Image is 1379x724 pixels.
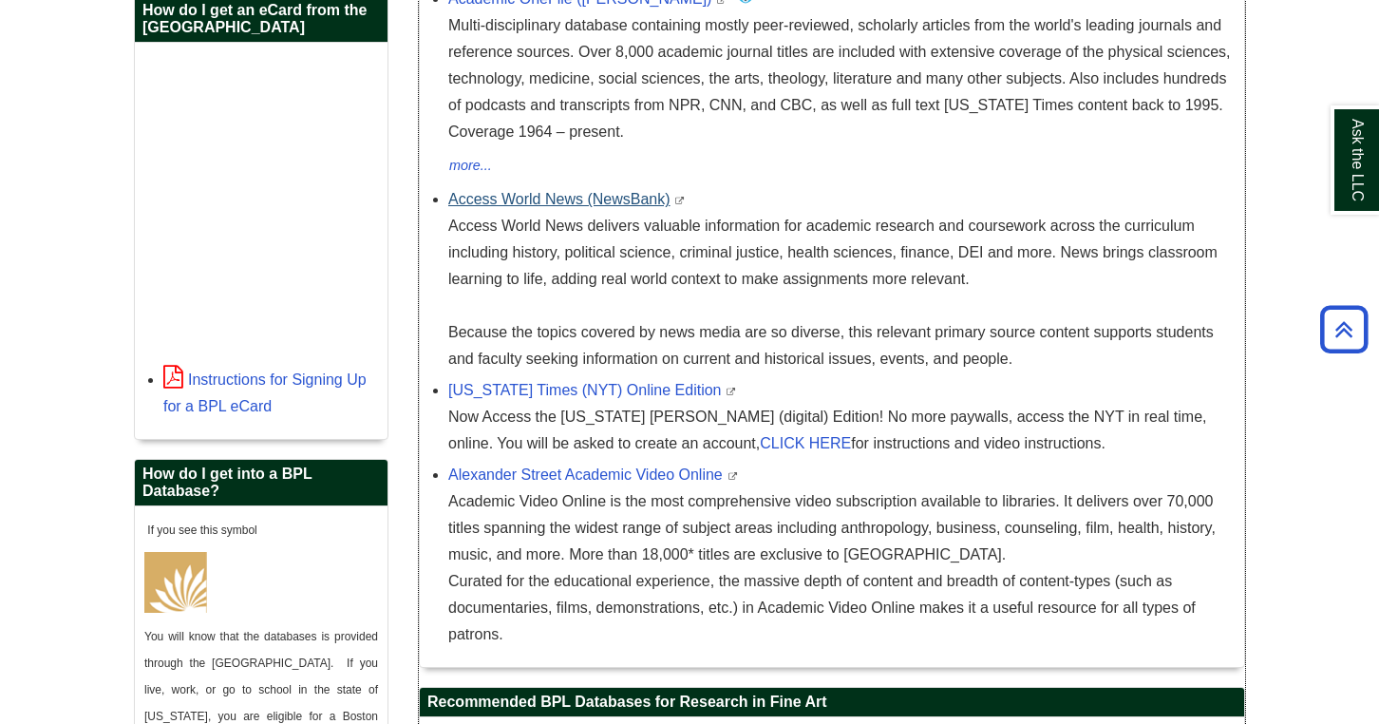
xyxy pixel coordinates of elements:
a: Access World News (NewsBank) [448,191,671,207]
button: more... [448,155,493,178]
div: Now Access the [US_STATE] [PERSON_NAME] (digital) Edition! No more paywalls, access the NYT in re... [448,404,1235,457]
h2: Recommended BPL Databases for Research in Fine Art [420,688,1244,717]
h2: How do I get into a BPL Database? [135,460,387,506]
i: This link opens in a new window [674,197,686,205]
p: Multi-disciplinary database containing mostly peer-reviewed, scholarly articles from the world's ... [448,12,1235,145]
img: Boston Public Library Logo [144,552,207,613]
a: Alexander Street Academic Video Online [448,467,723,483]
a: CLICK HERE [760,435,851,451]
a: [US_STATE] Times (NYT) Online Edition [448,382,721,398]
i: This link opens in a new window [727,472,738,481]
a: Instructions for Signing Up for a BPL eCard [163,372,367,414]
iframe: YouTube video player [144,52,378,352]
div: Academic Video Online is the most comprehensive video subscription available to libraries. It del... [448,488,1235,648]
i: This link opens in a new window [726,388,737,396]
a: Back to Top [1313,316,1374,342]
div: Access World News delivers valuable information for academic research and coursework across the c... [448,213,1235,372]
span: If you see this symbol [144,524,257,537]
